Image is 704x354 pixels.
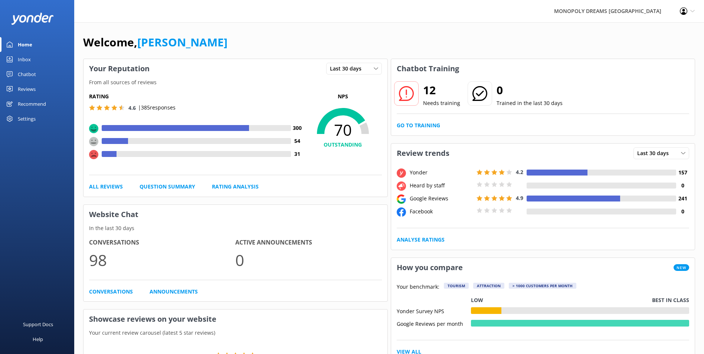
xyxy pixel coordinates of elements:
h5: Rating [89,92,304,101]
a: [PERSON_NAME] [137,35,227,50]
h1: Welcome, [83,33,227,51]
h3: Your Reputation [84,59,155,78]
p: Low [471,296,483,304]
span: 4.9 [516,194,523,201]
div: Settings [18,111,36,126]
div: Support Docs [23,317,53,332]
h2: 0 [497,81,563,99]
p: Needs training [423,99,460,107]
h3: Review trends [391,144,455,163]
p: 98 [89,248,235,272]
a: Go to Training [397,121,440,130]
div: Google Reviews per month [397,320,471,327]
h4: 241 [676,194,689,203]
div: Help [33,332,43,347]
div: Heard by staff [408,181,475,190]
h4: 31 [291,150,304,158]
h2: 12 [423,81,460,99]
div: Tourism [444,283,469,289]
h4: 300 [291,124,304,132]
a: Analyse Ratings [397,236,445,244]
span: Last 30 days [637,149,673,157]
div: Attraction [473,283,504,289]
div: Yonder [408,168,475,177]
p: In the last 30 days [84,224,387,232]
img: yonder-white-logo.png [11,13,54,25]
div: Facebook [408,207,475,216]
a: Rating Analysis [212,183,259,191]
div: Home [18,37,32,52]
div: Inbox [18,52,31,67]
p: Your current review carousel (latest 5 star reviews) [84,329,387,337]
p: NPS [304,92,382,101]
h3: Showcase reviews on your website [84,309,387,329]
h4: Conversations [89,238,235,248]
a: Conversations [89,288,133,296]
p: 0 [235,248,382,272]
span: Last 30 days [330,65,366,73]
p: | 385 responses [138,104,176,112]
a: All Reviews [89,183,123,191]
a: Question Summary [140,183,195,191]
h4: 0 [676,207,689,216]
p: From all sources of reviews [84,78,387,86]
div: Google Reviews [408,194,475,203]
h4: 0 [676,181,689,190]
h4: OUTSTANDING [304,141,382,149]
div: Chatbot [18,67,36,82]
div: Reviews [18,82,36,96]
h3: Chatbot Training [391,59,465,78]
p: Best in class [652,296,689,304]
span: 4.2 [516,168,523,176]
a: Announcements [150,288,198,296]
span: 4.6 [128,104,136,111]
p: Your benchmark: [397,283,439,292]
div: Recommend [18,96,46,111]
h4: Active Announcements [235,238,382,248]
div: > 1000 customers per month [509,283,576,289]
span: 70 [304,121,382,139]
h3: Website Chat [84,205,387,224]
h4: 157 [676,168,689,177]
h4: 54 [291,137,304,145]
h3: How you compare [391,258,468,277]
div: Yonder Survey NPS [397,307,471,314]
p: Trained in the last 30 days [497,99,563,107]
span: New [674,264,689,271]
